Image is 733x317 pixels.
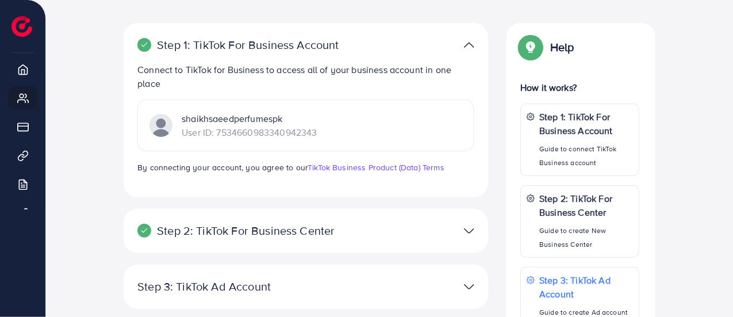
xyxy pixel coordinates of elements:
[137,161,474,174] p: By connecting your account, you agree to our
[539,224,633,251] p: Guide to create New Business Center
[539,110,633,138] p: Step 1: TikTok For Business Account
[137,224,356,238] p: Step 2: TikTok For Business Center
[464,278,474,295] img: TikTok partner
[520,81,639,94] p: How it works?
[11,16,32,37] img: logo
[182,112,317,125] p: shaikhsaeedperfumespk
[149,114,172,137] img: TikTok partner
[182,125,317,139] p: User ID: 7534660983340942343
[464,223,474,239] img: TikTok partner
[520,37,541,58] img: Popup guide
[684,265,724,308] iframe: Chat
[137,280,356,293] p: Step 3: TikTok Ad Account
[308,162,444,173] a: TikTok Business Product (Data) Terms
[137,38,356,52] p: Step 1: TikTok For Business Account
[464,37,474,54] img: TikTok partner
[539,192,633,219] p: Step 2: TikTok For Business Center
[550,40,574,54] p: Help
[137,63,474,90] p: Connect to TikTok for Business to access all of your business account in one place
[539,273,633,301] p: Step 3: TikTok Ad Account
[539,142,633,170] p: Guide to connect TikTok Business account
